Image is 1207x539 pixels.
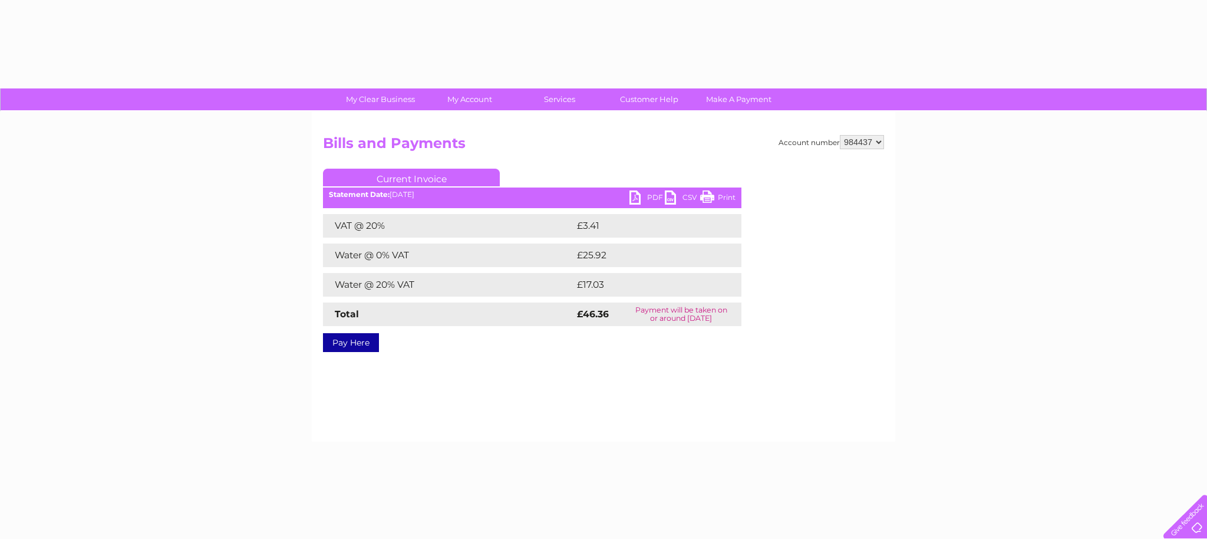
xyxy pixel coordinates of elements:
[323,169,500,186] a: Current Invoice
[323,214,574,238] td: VAT @ 20%
[621,303,741,326] td: Payment will be taken on or around [DATE]
[574,214,713,238] td: £3.41
[323,190,741,199] div: [DATE]
[421,88,519,110] a: My Account
[323,273,574,297] td: Water @ 20% VAT
[329,190,390,199] b: Statement Date:
[511,88,608,110] a: Services
[700,190,736,208] a: Print
[577,308,609,320] strong: £46.36
[779,135,884,149] div: Account number
[332,88,429,110] a: My Clear Business
[629,190,665,208] a: PDF
[574,273,716,297] td: £17.03
[323,333,379,352] a: Pay Here
[574,244,717,267] td: £25.92
[323,244,574,267] td: Water @ 0% VAT
[323,135,884,157] h2: Bills and Payments
[335,308,359,320] strong: Total
[690,88,787,110] a: Make A Payment
[665,190,700,208] a: CSV
[601,88,698,110] a: Customer Help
